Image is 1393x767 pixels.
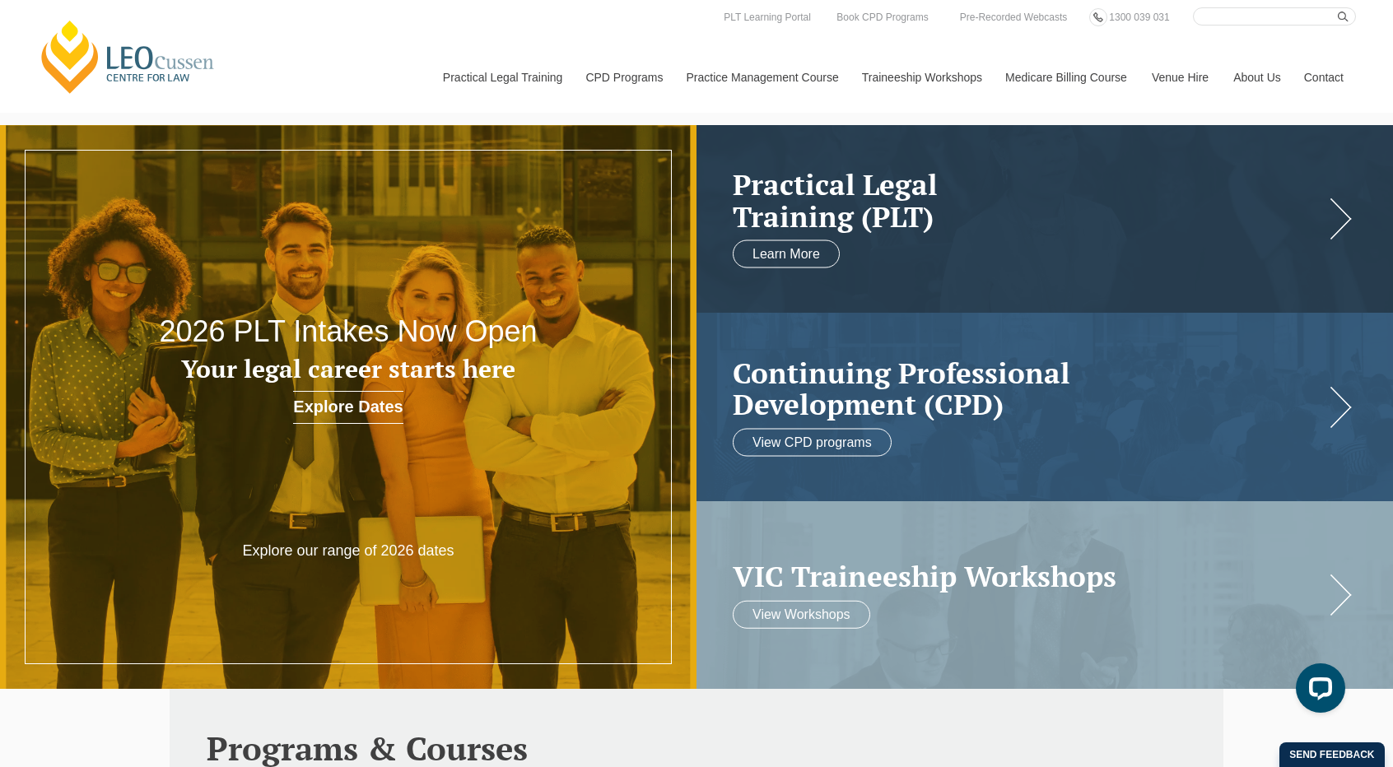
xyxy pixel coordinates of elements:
a: Explore Dates [293,391,403,424]
a: VIC Traineeship Workshops [733,560,1324,593]
h3: Your legal career starts here [139,356,557,383]
a: CPD Programs [573,42,673,113]
a: Venue Hire [1139,42,1221,113]
h2: Practical Legal Training (PLT) [733,169,1324,232]
iframe: LiveChat chat widget [1283,657,1352,726]
a: Traineeship Workshops [850,42,993,113]
a: Pre-Recorded Webcasts [956,8,1072,26]
h2: Continuing Professional Development (CPD) [733,356,1324,420]
a: Practical Legal Training [431,42,574,113]
a: Practice Management Course [674,42,850,113]
a: Learn More [733,240,840,268]
a: About Us [1221,42,1292,113]
a: View Workshops [733,600,870,628]
a: 1300 039 031 [1105,8,1173,26]
a: Book CPD Programs [832,8,932,26]
a: Medicare Billing Course [993,42,1139,113]
a: PLT Learning Portal [720,8,815,26]
a: [PERSON_NAME] Centre for Law [37,18,219,95]
a: Practical LegalTraining (PLT) [733,169,1324,232]
a: Contact [1292,42,1356,113]
h2: 2026 PLT Intakes Now Open [139,315,557,348]
span: 1300 039 031 [1109,12,1169,23]
a: View CPD programs [733,428,892,456]
a: Continuing ProfessionalDevelopment (CPD) [733,356,1324,420]
p: Explore our range of 2026 dates [209,542,487,560]
h2: Programs & Courses [207,730,1186,766]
